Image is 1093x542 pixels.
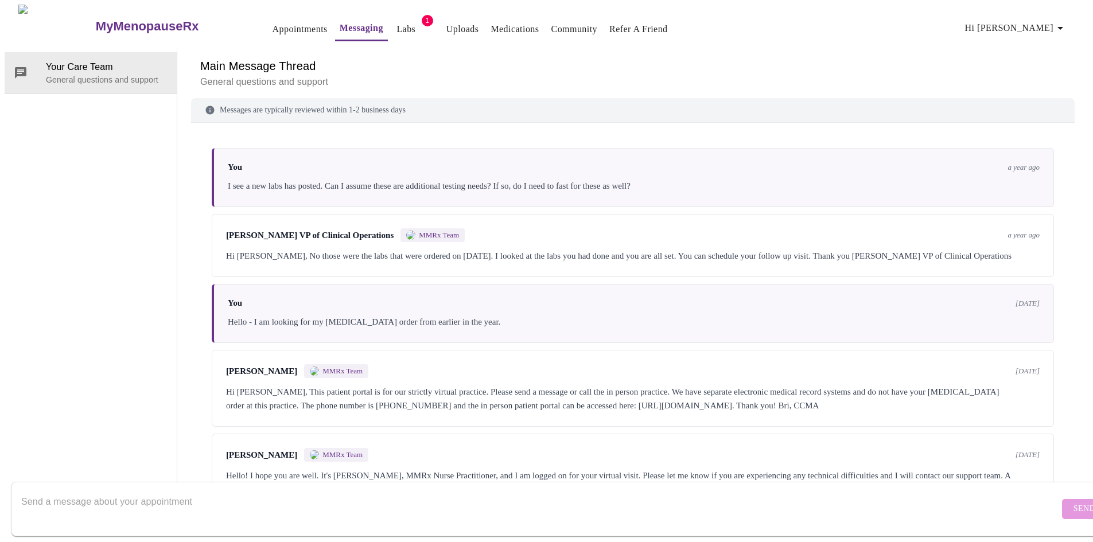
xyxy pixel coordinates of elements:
a: Appointments [273,21,328,37]
div: Hi [PERSON_NAME], This patient portal is for our strictly virtual practice. Please send a message... [226,385,1040,412]
img: MMRX [406,231,415,240]
textarea: Send a message about your appointment [21,490,1059,527]
button: Appointments [268,18,332,41]
span: You [228,162,242,172]
span: You [228,298,242,308]
button: Messaging [335,17,388,41]
button: Labs [388,18,425,41]
button: Refer a Friend [605,18,672,41]
img: MMRX [310,450,319,459]
span: [DATE] [1016,299,1040,308]
div: Messages are typically reviewed within 1-2 business days [191,98,1075,123]
div: I see a new labs has posted. Can I assume these are additional testing needs? If so, do I need to... [228,179,1040,193]
a: MyMenopauseRx [94,6,244,46]
span: MMRx Team [419,231,459,240]
span: [PERSON_NAME] [226,450,297,460]
span: a year ago [1008,163,1040,172]
a: Refer a Friend [609,21,668,37]
p: General questions and support [200,75,1065,89]
h6: Main Message Thread [200,57,1065,75]
img: MMRX [310,366,319,376]
span: [PERSON_NAME] VP of Clinical Operations [226,231,394,240]
a: Labs [396,21,415,37]
p: General questions and support [46,74,168,85]
div: Hello - I am looking for my [MEDICAL_DATA] order from earlier in the year. [228,315,1040,329]
img: MyMenopauseRx Logo [18,5,94,48]
div: Hi [PERSON_NAME], No those were the labs that were ordered on [DATE]. I looked at the labs you ha... [226,249,1040,263]
button: Medications [486,18,543,41]
a: Community [551,21,598,37]
div: Hello! I hope you are well. It's [PERSON_NAME], MMRx Nurse Practitioner, and I am logged on for y... [226,469,1040,496]
span: a year ago [1008,231,1040,240]
span: Your Care Team [46,60,168,74]
span: Hi [PERSON_NAME] [965,20,1067,36]
button: Hi [PERSON_NAME] [960,17,1072,40]
span: 1 [422,15,433,26]
span: MMRx Team [322,366,363,376]
h3: MyMenopauseRx [96,19,199,34]
div: Your Care TeamGeneral questions and support [5,52,177,93]
span: MMRx Team [322,450,363,459]
span: [PERSON_NAME] [226,366,297,376]
a: Messaging [340,20,383,36]
button: Community [547,18,602,41]
a: Medications [491,21,539,37]
button: Uploads [442,18,484,41]
a: Uploads [446,21,479,37]
span: [DATE] [1016,450,1040,459]
span: [DATE] [1016,366,1040,376]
